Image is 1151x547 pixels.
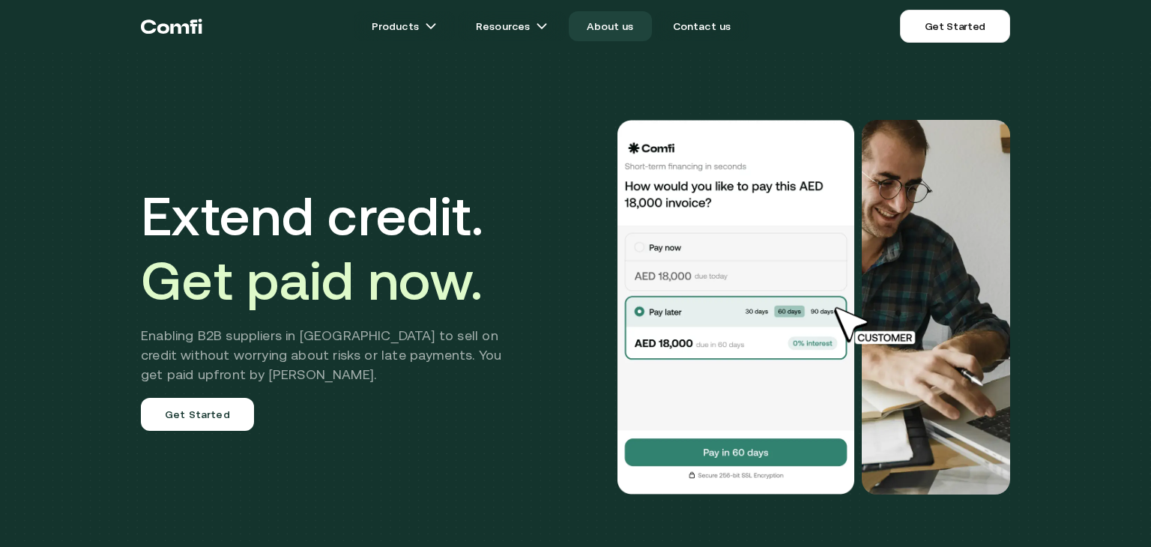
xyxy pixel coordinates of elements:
a: Productsarrow icons [354,11,455,41]
a: Return to the top of the Comfi home page [141,4,202,49]
a: Resourcesarrow icons [458,11,566,41]
img: arrow icons [536,20,548,32]
a: Get Started [141,398,254,431]
a: About us [569,11,651,41]
h2: Enabling B2B suppliers in [GEOGRAPHIC_DATA] to sell on credit without worrying about risks or lat... [141,326,524,384]
img: arrow icons [425,20,437,32]
h1: Extend credit. [141,184,524,312]
img: Would you like to pay this AED 18,000.00 invoice? [862,120,1010,495]
a: Get Started [900,10,1010,43]
a: Contact us [655,11,749,41]
img: cursor [823,305,932,347]
img: Would you like to pay this AED 18,000.00 invoice? [616,120,856,495]
span: Get paid now. [141,250,483,311]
